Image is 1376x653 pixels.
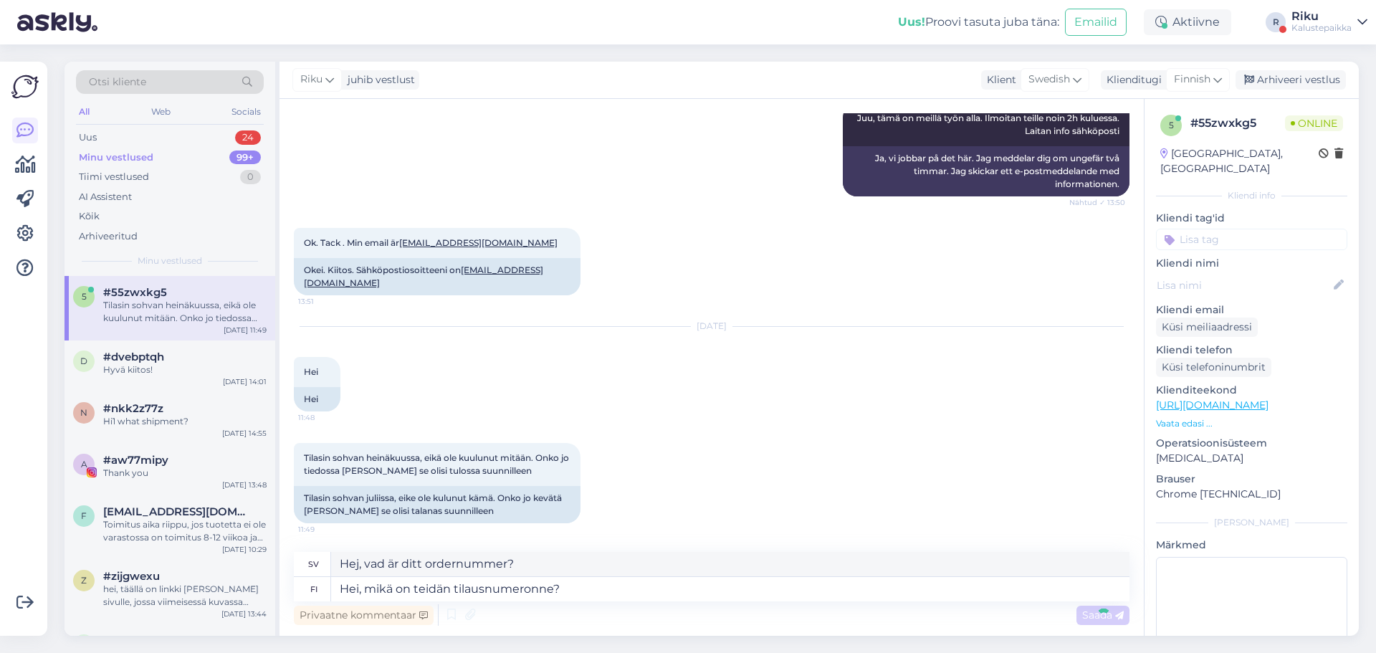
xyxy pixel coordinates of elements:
div: hei, täällä on linkki [PERSON_NAME] sivulle, jossa viimeisessä kuvassa näkyy värivaihtoehdot! [103,583,267,609]
div: [DATE] 14:01 [223,376,267,387]
span: #aw77mipy [103,454,168,467]
div: Küsi meiliaadressi [1156,318,1258,337]
div: Kalustepaikka [1291,22,1352,34]
div: Tilasin sohvan juliissa, eike ole kulunut kämä. Onko jo kevätä [PERSON_NAME] se olisi talanas suu... [294,486,580,523]
div: Arhiveeritud [79,229,138,244]
div: Web [148,103,173,121]
p: Chrome [TECHNICAL_ID] [1156,487,1347,502]
p: Vaata edasi ... [1156,417,1347,430]
input: Lisa nimi [1157,277,1331,293]
div: Toimitus aika riippu, jos tuotetta ei ole varastossa on toimitus 8-12 viikoa ja jos on varastoss ... [103,518,267,544]
div: Okei. Kiitos. Sähköpostiosoitteeni on [294,258,580,295]
span: Ok. Tack . Min email är [304,237,560,248]
b: Uus! [898,15,925,29]
div: [DATE] 14:55 [222,428,267,439]
span: Riku [300,72,322,87]
span: Hei [304,366,318,377]
span: n [80,407,87,418]
span: Otsi kliente [89,75,146,90]
span: #zijgwexu [103,570,160,583]
div: [PERSON_NAME] [1156,516,1347,529]
div: All [76,103,92,121]
div: Klient [981,72,1016,87]
span: Minu vestlused [138,254,202,267]
div: Uus [79,130,97,145]
p: Klienditeekond [1156,383,1347,398]
p: Operatsioonisüsteem [1156,436,1347,451]
div: [DATE] 10:29 [222,544,267,555]
div: Thank you [103,467,267,480]
div: 0 [240,170,261,184]
span: 5 [82,291,87,302]
span: 5 [1169,120,1174,130]
p: Kliendi telefon [1156,343,1347,358]
span: Tilasin sohvan heinäkuussa, eikä ole kuulunut mitään. Onko jo tiedossa [PERSON_NAME] se olisi tul... [304,452,571,476]
img: Askly Logo [11,73,39,100]
a: RikuKalustepaikka [1291,11,1367,34]
button: Emailid [1065,9,1127,36]
div: R [1266,12,1286,32]
a: [EMAIL_ADDRESS][DOMAIN_NAME] [399,237,558,248]
span: fatosshala.1@outlook.com [103,505,252,518]
div: [DATE] [294,320,1129,333]
span: #55zwxkg5 [103,286,167,299]
span: z [81,575,87,586]
div: Kliendi info [1156,189,1347,202]
div: Arhiveeri vestlus [1236,70,1346,90]
div: Hei [294,387,340,411]
div: Küsi telefoninumbrit [1156,358,1271,377]
input: Lisa tag [1156,229,1347,250]
p: Kliendi email [1156,302,1347,318]
p: Kliendi nimi [1156,256,1347,271]
span: Online [1285,115,1343,131]
span: a [81,459,87,470]
div: Hyvä kiitos! [103,363,267,376]
div: Ja, vi jobbar på det här. Jag meddelar dig om ungefär två timmar. Jag skickar ett e-postmeddeland... [843,146,1129,196]
span: Nähtud ✓ 13:50 [1069,197,1125,208]
span: #0qffxvmq [103,634,166,647]
p: Märkmed [1156,538,1347,553]
span: 11:49 [298,524,352,535]
div: Hi1 what shipment? [103,415,267,428]
div: Riku [1291,11,1352,22]
div: 99+ [229,151,261,165]
div: 24 [235,130,261,145]
p: Kliendi tag'id [1156,211,1347,226]
div: Socials [229,103,264,121]
div: Klienditugi [1101,72,1162,87]
div: Tiimi vestlused [79,170,149,184]
span: #nkk2z77z [103,402,163,415]
span: 11:48 [298,412,352,423]
div: [DATE] 13:44 [221,609,267,619]
span: d [80,356,87,366]
div: Kõik [79,209,100,224]
div: [GEOGRAPHIC_DATA], [GEOGRAPHIC_DATA] [1160,146,1319,176]
div: [DATE] 13:48 [222,480,267,490]
div: # 55zwxkg5 [1190,115,1285,132]
span: Swedish [1028,72,1070,87]
span: #dvebptqh [103,351,164,363]
span: Finnish [1174,72,1210,87]
div: [DATE] 11:49 [224,325,267,335]
div: Proovi tasuta juba täna: [898,14,1059,31]
p: Brauser [1156,472,1347,487]
div: Aktiivne [1144,9,1231,35]
div: juhib vestlust [342,72,415,87]
div: AI Assistent [79,190,132,204]
div: Minu vestlused [79,151,153,165]
span: 13:51 [298,296,352,307]
a: [URL][DOMAIN_NAME] [1156,399,1268,411]
span: f [81,510,87,521]
p: [MEDICAL_DATA] [1156,451,1347,466]
div: Tilasin sohvan heinäkuussa, eikä ole kuulunut mitään. Onko jo tiedossa [PERSON_NAME] se olisi tul... [103,299,267,325]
